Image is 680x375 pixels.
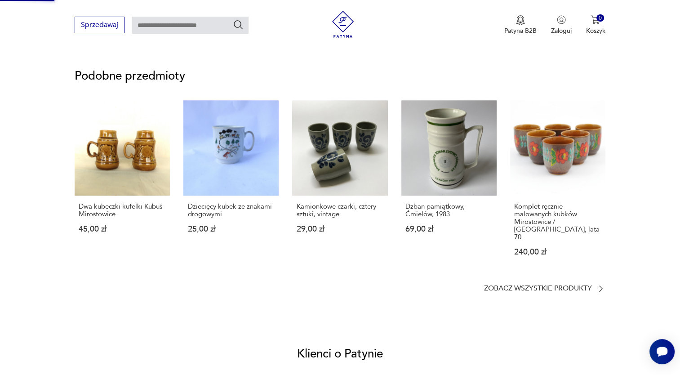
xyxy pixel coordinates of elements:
a: Sprzedawaj [75,22,124,29]
p: Kamionkowe czarki, cztery sztuki, vintage [296,203,383,218]
p: 45,00 zł [79,225,166,233]
p: Dzban pamiątkowy, Ćmielów, 1983 [405,203,493,218]
img: Ikonka użytkownika [557,15,566,24]
button: Zaloguj [551,15,572,35]
p: 69,00 zł [405,225,493,233]
div: 0 [596,14,604,22]
img: Patyna - sklep z meblami i dekoracjami vintage [329,11,356,38]
img: Ikona medalu [516,15,525,25]
a: Dzban pamiątkowy, Ćmielów, 1983Dzban pamiątkowy, Ćmielów, 198369,00 zł [401,100,497,273]
p: Dziecięcy kubek ze znakami drogowymi [187,203,275,218]
button: Szukaj [233,19,244,30]
a: Dziecięcy kubek ze znakami drogowymiDziecięcy kubek ze znakami drogowymi25,00 zł [183,100,279,273]
p: Koszyk [586,27,605,35]
a: Zobacz wszystkie produkty [484,284,605,293]
a: Komplet ręcznie malowanych kubków Mirostowice / Zalipie, lata 70.Komplet ręcznie malowanych kubkó... [510,100,605,273]
h2: Klienci o Patynie [297,346,383,362]
button: Patyna B2B [504,15,537,35]
p: Dwa kubeczki kufelki Kubuś Mirostowice [79,203,166,218]
a: Dwa kubeczki kufelki Kubuś MirostowiceDwa kubeczki kufelki Kubuś Mirostowice45,00 zł [75,100,170,273]
p: Podobne przedmioty [75,71,605,81]
p: Zobacz wszystkie produkty [484,286,592,291]
button: Sprzedawaj [75,17,124,33]
p: Zaloguj [551,27,572,35]
a: Ikona medaluPatyna B2B [504,15,537,35]
p: 29,00 zł [296,225,383,233]
p: Komplet ręcznie malowanych kubków Mirostowice / [GEOGRAPHIC_DATA], lata 70. [514,203,601,241]
button: 0Koszyk [586,15,605,35]
p: 25,00 zł [187,225,275,233]
iframe: Smartsupp widget button [649,339,675,364]
p: Patyna B2B [504,27,537,35]
img: Ikona koszyka [591,15,600,24]
p: 240,00 zł [514,248,601,256]
a: Kamionkowe czarki, cztery sztuki, vintageKamionkowe czarki, cztery sztuki, vintage29,00 zł [292,100,387,273]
